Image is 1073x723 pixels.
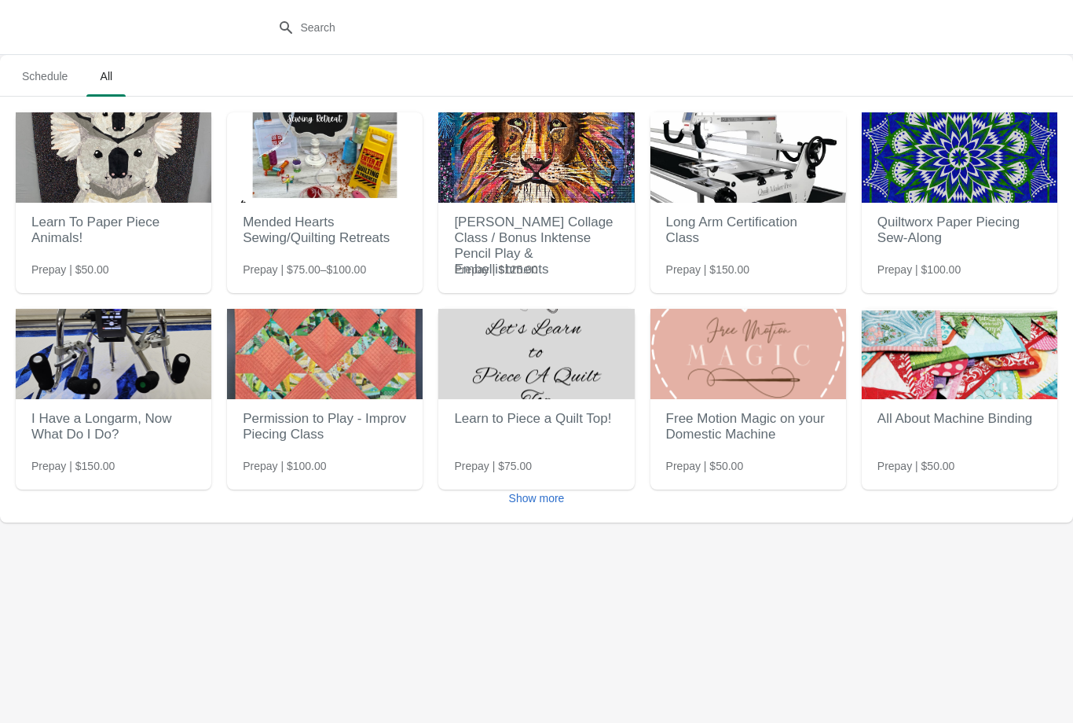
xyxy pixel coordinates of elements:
[31,458,115,474] span: Prepay | $150.00
[666,458,744,474] span: Prepay | $50.00
[877,262,961,277] span: Prepay | $100.00
[16,309,211,399] img: I Have a Longarm, Now What Do I Do?
[877,207,1042,254] h2: Quiltworx Paper Piecing Sew-Along
[438,112,634,203] img: Laura Heine Collage Class / Bonus Inktense Pencil Play & Embellishments
[650,309,846,399] img: Free Motion Magic on your Domestic Machine
[877,458,955,474] span: Prepay | $50.00
[243,458,326,474] span: Prepay | $100.00
[503,484,571,512] button: Show more
[243,207,407,254] h2: Mended Hearts Sewing/Quilting Retreats
[438,309,634,399] img: Learn to Piece a Quilt Top!
[509,492,565,505] span: Show more
[86,62,126,90] span: All
[227,112,423,203] img: Mended Hearts Sewing/Quilting Retreats
[243,403,407,450] h2: Permission to Play - Improv Piecing Class
[862,112,1057,203] img: Quiltworx Paper Piecing Sew-Along
[454,458,532,474] span: Prepay | $75.00
[243,262,366,277] span: Prepay | $75.00–$100.00
[16,112,211,203] img: Learn To Paper Piece Animals!
[227,309,423,399] img: Permission to Play - Improv Piecing Class
[31,403,196,450] h2: I Have a Longarm, Now What Do I Do?
[31,262,109,277] span: Prepay | $50.00
[454,207,618,285] h2: [PERSON_NAME] Collage Class / Bonus Inktense Pencil Play & Embellishments
[454,262,537,277] span: Prepay | $125.00
[862,309,1057,399] img: All About Machine Binding
[666,403,830,450] h2: Free Motion Magic on your Domestic Machine
[650,112,846,203] img: Long Arm Certification Class
[877,403,1042,435] h2: All About Machine Binding
[666,262,749,277] span: Prepay | $150.00
[454,403,618,435] h2: Learn to Piece a Quilt Top!
[31,207,196,254] h2: Learn To Paper Piece Animals!
[300,13,805,42] input: Search
[9,62,80,90] span: Schedule
[666,207,830,254] h2: Long Arm Certification Class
